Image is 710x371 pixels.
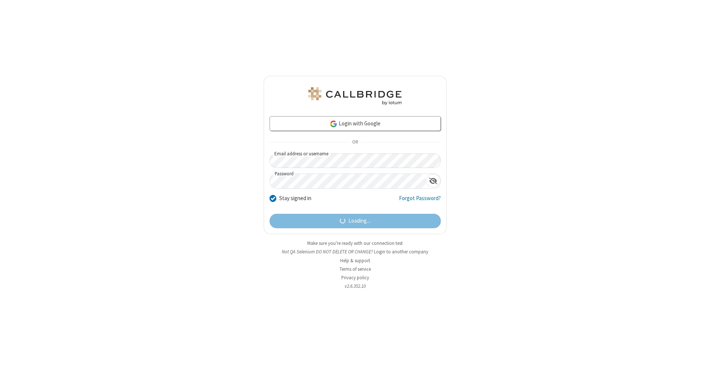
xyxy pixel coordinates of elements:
div: Show password [426,174,440,188]
span: Loading... [348,217,370,225]
img: QA Selenium DO NOT DELETE OR CHANGE [307,87,403,105]
a: Make sure you're ready with our connection test [307,240,403,246]
input: Email address or username [270,154,441,168]
a: Forgot Password? [399,194,441,208]
a: Help & support [340,257,370,264]
label: Stay signed in [279,194,311,203]
input: Password [270,174,426,188]
button: Loading... [270,214,441,229]
a: Login with Google [270,116,441,131]
a: Terms of service [339,266,371,272]
span: OR [349,137,361,148]
img: google-icon.png [329,120,338,128]
button: Login to another company [374,248,428,255]
a: Privacy policy [341,274,369,281]
li: Not QA Selenium DO NOT DELETE OR CHANGE? [264,248,447,255]
li: v2.6.352.10 [264,283,447,290]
